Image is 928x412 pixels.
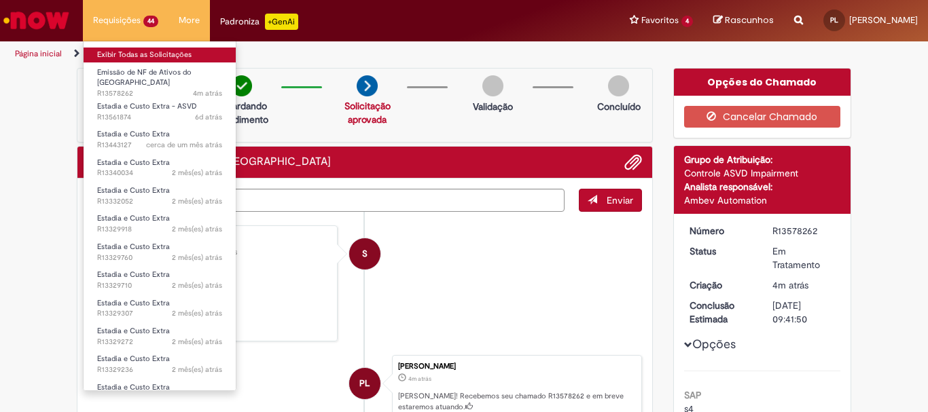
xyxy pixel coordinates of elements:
[172,364,222,375] span: 2 mês(es) atrás
[84,211,236,236] a: Aberto R13329918 : Estadia e Custo Extra
[482,75,503,96] img: img-circle-grey.png
[684,153,841,166] div: Grupo de Atribuição:
[84,127,236,152] a: Aberto R13443127 : Estadia e Custo Extra
[674,69,851,96] div: Opções do Chamado
[88,189,565,212] textarea: Digite sua mensagem aqui...
[398,391,635,412] p: [PERSON_NAME]! Recebemos seu chamado R13578262 e em breve estaremos atuando.
[97,224,222,235] span: R13329918
[97,88,222,99] span: R13578262
[772,279,808,291] span: 4m atrás
[684,389,702,401] b: SAP
[172,252,222,263] time: 28/07/2025 15:16:52
[172,308,222,318] time: 28/07/2025 14:15:00
[681,16,693,27] span: 4
[579,189,642,212] button: Enviar
[679,244,763,258] dt: Status
[84,65,236,94] a: Aberto R13578262 : Emissão de NF de Ativos do ASVD
[84,48,236,62] a: Exibir Todas as Solicitações
[679,224,763,238] dt: Número
[209,99,274,126] p: Aguardando atendimento
[172,280,222,291] time: 28/07/2025 15:09:40
[265,14,298,30] p: +GenAi
[84,296,236,321] a: Aberto R13329307 : Estadia e Custo Extra
[684,180,841,193] div: Analista responsável:
[408,375,431,383] span: 4m atrás
[220,14,298,30] div: Padroniza
[84,99,236,124] a: Aberto R13561874 : Estadia e Custo Extra - ASVD
[146,140,222,150] time: 25/08/2025 09:46:21
[143,16,158,27] span: 44
[684,193,841,207] div: Ambev Automation
[84,240,236,265] a: Aberto R13329760 : Estadia e Custo Extra
[97,129,170,139] span: Estadia e Custo Extra
[97,354,170,364] span: Estadia e Custo Extra
[97,213,170,223] span: Estadia e Custo Extra
[172,196,222,206] time: 29/07/2025 09:38:32
[398,362,635,371] div: [PERSON_NAME]
[172,252,222,263] span: 2 mês(es) atrás
[97,280,222,291] span: R13329710
[408,375,431,383] time: 29/09/2025 16:41:46
[849,14,918,26] span: [PERSON_NAME]
[684,166,841,180] div: Controle ASVD Impairment
[679,278,763,292] dt: Criação
[172,308,222,318] span: 2 mês(es) atrás
[97,308,222,319] span: R13329307
[349,368,380,399] div: PAULO LUBIATO
[1,7,71,34] img: ServiceNow
[84,267,236,293] a: Aberto R13329710 : Estadia e Custo Extra
[172,224,222,234] time: 28/07/2025 15:38:23
[84,183,236,208] a: Aberto R13332052 : Estadia e Custo Extra
[97,252,222,263] span: R13329760
[97,157,170,168] span: Estadia e Custo Extra
[344,100,391,126] a: Solicitação aprovada
[84,155,236,181] a: Aberto R13340034 : Estadia e Custo Extra
[624,153,642,171] button: Adicionar anexos
[97,298,170,308] span: Estadia e Custo Extra
[97,196,222,207] span: R13332052
[172,337,222,347] span: 2 mês(es) atrás
[195,112,222,122] span: 6d atrás
[97,140,222,151] span: R13443127
[97,364,222,375] span: R13329236
[179,14,200,27] span: More
[679,299,763,326] dt: Conclusão Estimada
[97,101,197,111] span: Estadia e Custo Extra - ASVD
[473,100,513,113] p: Validação
[97,168,222,179] span: R13340034
[97,382,170,392] span: Estadia e Custo Extra
[10,41,609,67] ul: Trilhas de página
[772,224,836,238] div: R13578262
[193,88,222,98] time: 29/09/2025 16:41:48
[607,194,633,206] span: Enviar
[597,100,641,113] p: Concluído
[172,168,222,178] time: 31/07/2025 09:07:04
[97,112,222,123] span: R13561874
[97,67,192,88] span: Emissão de NF de Ativos do [GEOGRAPHIC_DATA]
[231,75,252,96] img: check-circle-green.png
[172,168,222,178] span: 2 mês(es) atrás
[193,88,222,98] span: 4m atrás
[97,242,170,252] span: Estadia e Custo Extra
[97,269,170,280] span: Estadia e Custo Extra
[83,41,236,391] ul: Requisições
[97,185,170,195] span: Estadia e Custo Extra
[195,112,222,122] time: 24/09/2025 09:54:21
[97,326,170,336] span: Estadia e Custo Extra
[172,337,222,347] time: 28/07/2025 14:09:02
[146,140,222,150] span: cerca de um mês atrás
[93,14,141,27] span: Requisições
[684,106,841,128] button: Cancelar Chamado
[772,244,836,271] div: Em Tratamento
[362,238,368,270] span: S
[349,238,380,269] div: System
[84,352,236,377] a: Aberto R13329236 : Estadia e Custo Extra
[357,75,378,96] img: arrow-next.png
[172,224,222,234] span: 2 mês(es) atrás
[772,279,808,291] time: 29/09/2025 16:41:46
[713,14,774,27] a: Rascunhos
[772,278,836,292] div: 29/09/2025 16:41:46
[84,380,236,405] a: Aberto R13319549 : Estadia e Custo Extra
[172,280,222,291] span: 2 mês(es) atrás
[830,16,838,24] span: PL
